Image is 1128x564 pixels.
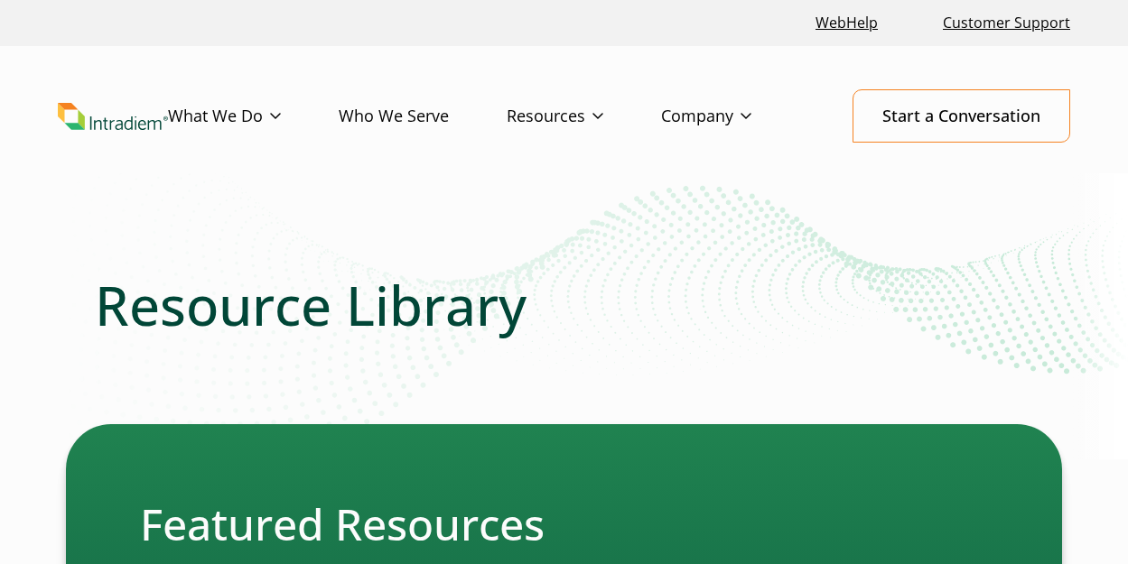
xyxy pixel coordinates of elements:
[95,273,1033,337] h1: Resource Library
[936,4,1077,42] a: Customer Support
[507,90,661,143] a: Resources
[661,90,809,143] a: Company
[140,498,988,550] h2: Featured Resources
[58,103,168,130] img: Intradiem
[339,90,507,143] a: Who We Serve
[853,89,1070,143] a: Start a Conversation
[58,103,168,130] a: Link to homepage of Intradiem
[808,4,885,42] a: Link opens in a new window
[168,90,339,143] a: What We Do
